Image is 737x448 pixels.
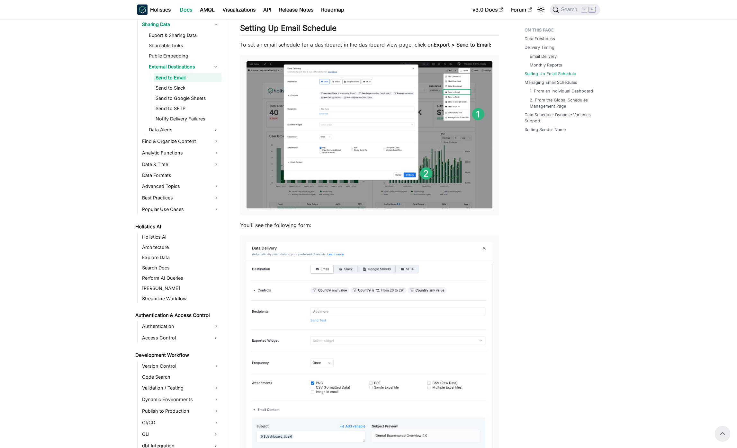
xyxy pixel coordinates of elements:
[317,4,348,15] a: Roadmap
[140,294,221,303] a: Streamline Workflow
[210,333,221,343] button: Expand sidebar category 'Access Control'
[154,73,221,82] a: Send to Email
[210,62,221,72] button: Collapse sidebar category 'External Destinations'
[140,417,221,428] a: CI/CD
[137,4,171,15] a: HolisticsHolistics
[530,97,594,109] a: 2. From the Global Schedules Management Page
[147,62,210,72] a: External Destinations
[154,94,221,103] a: Send to Google Sheets
[133,222,221,231] a: Holistics AI
[140,204,221,215] a: Popular Use Cases
[140,333,210,343] a: Access Control
[133,351,221,360] a: Development Workflow
[525,44,554,50] a: Delivery Timing
[147,125,210,135] a: Data Alerts
[140,243,221,252] a: Architecture
[140,19,221,30] a: Sharing Data
[140,148,221,158] a: Analytic Functions
[275,4,317,15] a: Release Notes
[525,71,576,77] a: Setting Up Email Schedule
[154,104,221,113] a: Send to SFTP
[140,159,221,170] a: Date & Time
[559,7,581,13] span: Search
[589,6,595,12] kbd: K
[530,62,562,68] a: Monthly Reports
[140,171,221,180] a: Data Formats
[210,125,221,135] button: Expand sidebar category 'Data Alerts'
[140,233,221,242] a: Holistics AI
[715,426,730,441] button: Scroll back to top
[131,19,227,448] nav: Docs sidebar
[140,284,221,293] a: [PERSON_NAME]
[550,4,600,15] button: Search (Command+K)
[525,79,577,85] a: Managing Email Schedules
[176,4,196,15] a: Docs
[140,263,221,272] a: Search Docs
[147,41,221,50] a: Shareable Links
[219,4,259,15] a: Visualizations
[469,4,507,15] a: v3.0 Docs
[140,193,221,203] a: Best Practices
[140,321,221,331] a: Authentication
[140,406,221,416] a: Publish to Production
[140,429,210,439] a: CLI
[525,112,596,124] a: Data Schedule: Dynamic Variables Support
[240,41,499,48] p: To set an email schedule for a dashboard, in the dashboard view page, click on
[140,361,221,371] a: Version Control
[196,4,219,15] a: AMQL
[154,114,221,123] a: Notify Delivery Failures
[140,383,221,393] a: Validation / Testing
[240,221,499,229] p: You'll see the following form:
[140,394,221,405] a: Dynamic Environments
[147,31,221,40] a: Export & Sharing Data
[530,88,593,94] a: 1. From an Individual Dashboard
[140,136,221,146] a: Find & Organize Content
[140,181,221,191] a: Advanced Topics
[140,253,221,262] a: Explore Data
[150,6,171,13] b: Holistics
[210,429,221,439] button: Expand sidebar category 'CLI'
[140,373,221,382] a: Code Search
[240,23,499,36] h2: Setting Up Email Schedule
[530,53,557,59] a: Email Delivery
[133,311,221,320] a: Authentication & Access Control
[581,7,588,13] kbd: ⌘
[137,4,148,15] img: Holistics
[147,51,221,60] a: Public Embedding
[525,127,566,133] a: Setting Sender Name
[259,4,275,15] a: API
[507,4,536,15] a: Forum
[536,4,546,15] button: Switch between dark and light mode (currently light mode)
[525,36,555,42] a: Data Freshness
[140,274,221,283] a: Perform AI Queries
[434,41,491,48] strong: Export > Send to Email:
[154,83,221,92] a: Send to Slack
